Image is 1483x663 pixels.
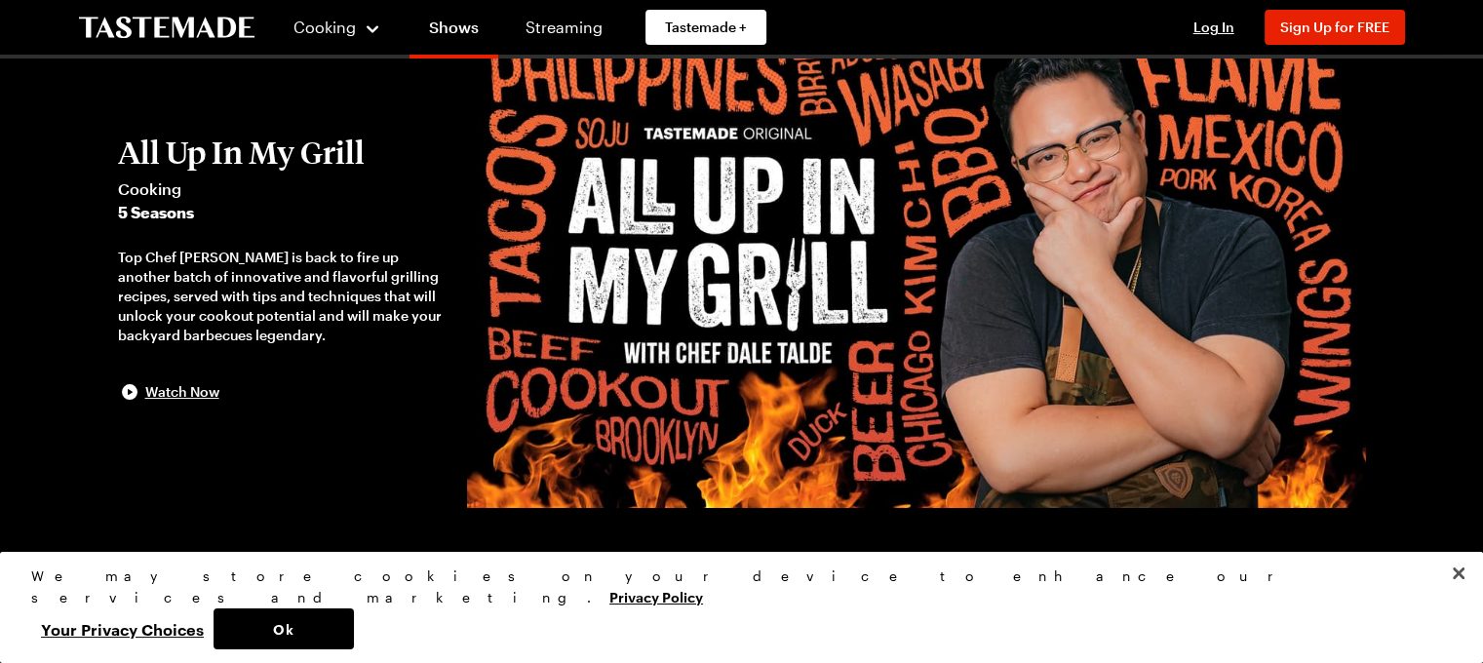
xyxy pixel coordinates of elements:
[31,608,214,649] button: Your Privacy Choices
[293,18,356,36] span: Cooking
[665,18,747,37] span: Tastemade +
[609,587,703,605] a: More information about your privacy, opens in a new tab
[293,4,382,51] button: Cooking
[1175,18,1253,37] button: Log In
[467,30,1366,508] img: All Up In My Grill
[118,248,448,345] div: Top Chef [PERSON_NAME] is back to fire up another batch of innovative and flavorful grilling reci...
[410,4,498,58] a: Shows
[1280,19,1389,35] span: Sign Up for FREE
[214,608,354,649] button: Ok
[118,135,448,404] button: All Up In My GrillCooking5 SeasonsTop Chef [PERSON_NAME] is back to fire up another batch of inno...
[645,10,766,45] a: Tastemade +
[118,201,448,224] span: 5 Seasons
[1193,19,1234,35] span: Log In
[145,382,219,402] span: Watch Now
[79,17,254,39] a: To Tastemade Home Page
[31,565,1435,649] div: Privacy
[31,565,1435,608] div: We may store cookies on your device to enhance our services and marketing.
[1437,552,1480,595] button: Close
[118,177,448,201] span: Cooking
[118,135,448,170] h2: All Up In My Grill
[1265,10,1405,45] button: Sign Up for FREE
